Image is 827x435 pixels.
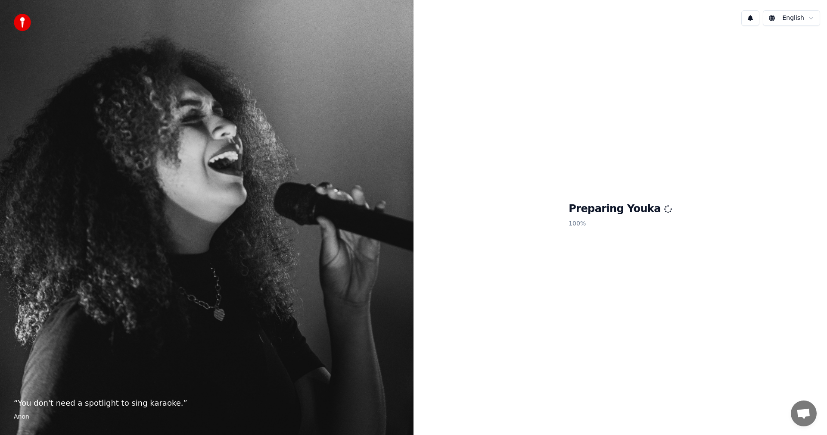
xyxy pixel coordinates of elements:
p: 100 % [569,216,672,232]
p: “ You don't need a spotlight to sing karaoke. ” [14,397,400,409]
img: youka [14,14,31,31]
footer: Anon [14,413,400,421]
div: Відкритий чат [791,401,817,426]
h1: Preparing Youka [569,202,672,216]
